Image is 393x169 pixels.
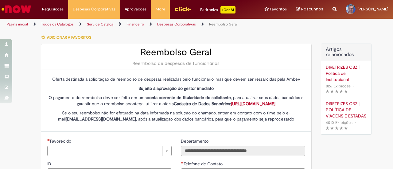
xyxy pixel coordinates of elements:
[326,101,367,119] a: DIRETRIZES OBZ | POLÍTICA DE VIAGENS E ESTADAS
[326,120,352,125] span: 4010 Exibições
[181,161,184,164] span: Obrigatório Preenchido
[270,6,287,12] span: Favoritos
[296,6,323,12] a: Rascunhos
[352,82,356,90] span: •
[126,22,144,27] a: Financeiro
[184,161,224,167] span: Telefone de Contato
[47,110,305,122] p: Se o seu reembolso não for efetuado na data informada na solução do chamado, entrar em contato co...
[209,22,238,27] a: Reembolso Geral
[47,47,305,57] h2: Reembolso Geral
[73,6,115,12] span: Despesas Corporativas
[42,6,64,12] span: Requisições
[174,101,275,106] strong: Cadastro de Dados Bancários:
[1,3,32,15] img: ServiceNow
[47,76,305,82] p: Oferta destinada à solicitação de reembolso de despesas realizadas pelo funcionário, mas que deve...
[200,6,235,13] div: Padroniza
[326,64,367,83] a: DIRETRIZES OBZ | Política de Institucional
[157,22,196,27] a: Despesas Corporativas
[326,83,351,89] span: 826 Exibições
[156,6,165,12] span: More
[41,22,74,27] a: Todos os Catálogos
[47,35,91,40] span: Adicionar a Favoritos
[231,101,275,106] a: [URL][DOMAIN_NAME]
[301,6,323,12] span: Rascunhos
[357,6,388,12] span: [PERSON_NAME]
[354,118,357,127] span: •
[326,47,367,58] h3: Artigos relacionados
[181,146,305,156] input: Departamento
[5,19,257,30] ul: Trilhas de página
[7,22,28,27] a: Página inicial
[66,116,136,122] strong: [EMAIL_ADDRESS][DOMAIN_NAME]
[87,22,113,27] a: Service Catalog
[47,139,50,141] span: Necessários
[147,95,231,100] strong: conta corrente de titularidade do solicitante
[138,86,214,91] strong: Sujeito à aprovação do gestor imediato
[125,6,146,12] span: Aprovações
[174,4,191,13] img: click_logo_yellow_360x200.png
[41,31,95,44] button: Adicionar a Favoritos
[50,138,72,144] span: Necessários - Favorecido
[181,138,210,144] label: Somente leitura - Departamento
[47,146,172,156] a: Limpar campo Favorecido
[47,60,305,67] div: Reembolso de despesas de funcionários
[47,94,305,107] p: O pagamento do reembolso deve ser feito em uma , para atualizar seus dados bancários e garantir q...
[220,6,235,13] p: +GenAi
[47,161,53,167] label: Somente leitura - ID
